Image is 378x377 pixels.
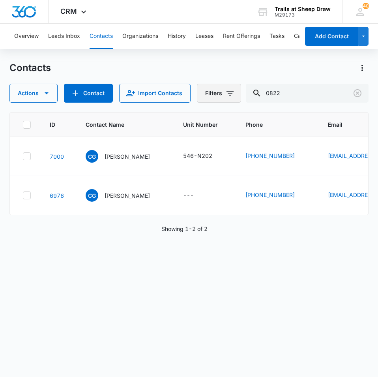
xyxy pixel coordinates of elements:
span: Contact Name [86,120,153,129]
div: --- [183,191,194,200]
span: 40 [363,3,369,9]
div: account name [275,6,331,12]
button: Leases [195,24,213,49]
button: Leads Inbox [48,24,80,49]
div: Contact Name - Carter Gentry - Select to Edit Field [86,189,164,202]
button: Filters [197,84,241,103]
span: CG [86,150,98,163]
button: Calendar [294,24,317,49]
span: CG [86,189,98,202]
button: Rent Offerings [223,24,260,49]
button: Overview [14,24,39,49]
button: Add Contact [64,84,113,103]
button: Actions [356,62,369,74]
div: notifications count [363,3,369,9]
span: Unit Number [183,120,226,129]
button: Organizations [122,24,158,49]
a: [PHONE_NUMBER] [245,191,295,199]
div: account id [275,12,331,18]
div: Unit Number - 546-N202 - Select to Edit Field [183,152,226,161]
div: Contact Name - Carter Gentry - Select to Edit Field [86,150,164,163]
div: 546-N202 [183,152,212,160]
button: Add Contact [305,27,358,46]
span: ID [50,120,55,129]
button: Clear [351,87,364,99]
p: [PERSON_NAME] [105,191,150,200]
h1: Contacts [9,62,51,74]
p: [PERSON_NAME] [105,152,150,161]
button: Contacts [90,24,113,49]
span: CRM [60,7,77,15]
a: [PHONE_NUMBER] [245,152,295,160]
button: Tasks [269,24,284,49]
p: Showing 1-2 of 2 [161,225,208,233]
button: Actions [9,84,58,103]
input: Search Contacts [246,84,369,103]
button: Import Contacts [119,84,191,103]
button: History [168,24,186,49]
div: Phone - (970) 714-0822 - Select to Edit Field [245,191,309,200]
div: Phone - (970) 714-0822 - Select to Edit Field [245,152,309,161]
a: Navigate to contact details page for Carter Gentry [50,153,64,160]
a: Navigate to contact details page for Carter Gentry [50,192,64,199]
span: Phone [245,120,298,129]
div: Unit Number - - Select to Edit Field [183,191,208,200]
